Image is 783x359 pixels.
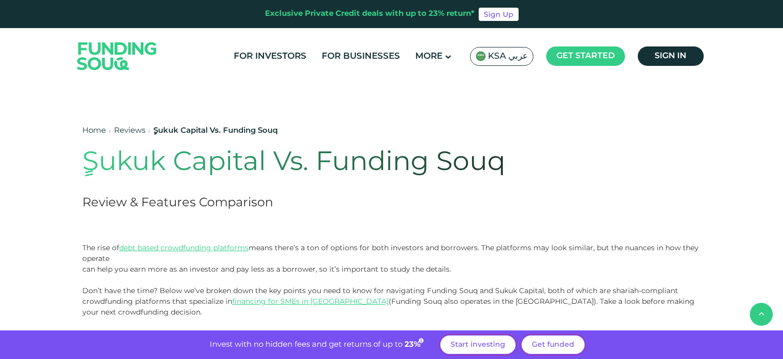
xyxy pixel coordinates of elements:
a: debt based crowdfunding platforms [119,243,249,252]
a: Get funded [522,336,585,354]
span: The rise of means there’s a ton of options for both investors and borrowers. The platforms may lo... [82,243,699,263]
span: Get funded [532,341,574,348]
a: For Businesses [319,48,402,65]
button: back [750,303,773,326]
span: Invest with no hidden fees and get returns of up to [210,341,402,348]
a: financing for SMEs in [GEOGRAPHIC_DATA] [232,297,389,306]
a: Sign in [638,46,704,66]
span: Get started [556,52,615,60]
span: 23% [405,341,425,348]
a: Home [82,127,106,134]
span: More [415,52,442,61]
a: Sign Up [479,8,519,21]
a: For Investors [231,48,309,65]
img: Logo [67,30,167,82]
span: can help you earn more as an investor and pay less as a borrower, so it’s important to study the ... [82,265,451,274]
span: Don’t have the time? Below we’ve broken down the key points you need to know for navigating Fundi... [82,286,695,317]
span: Sign in [655,52,686,60]
h1: ٍSukuk Capital Vs. Funding Souq [82,147,577,179]
div: ٍSukuk Capital Vs. Funding Souq [153,125,278,137]
i: 23% IRR (expected) ~ 15% Net yield (expected) [419,338,423,344]
img: SA Flag [476,51,486,61]
span: KSA عربي [488,51,528,62]
span: Start investing [451,341,505,348]
h2: Review & Features Comparison [82,194,577,212]
div: Exclusive Private Credit deals with up to 23% return* [265,8,475,20]
a: Start investing [440,336,516,354]
a: Reviews [114,127,145,134]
